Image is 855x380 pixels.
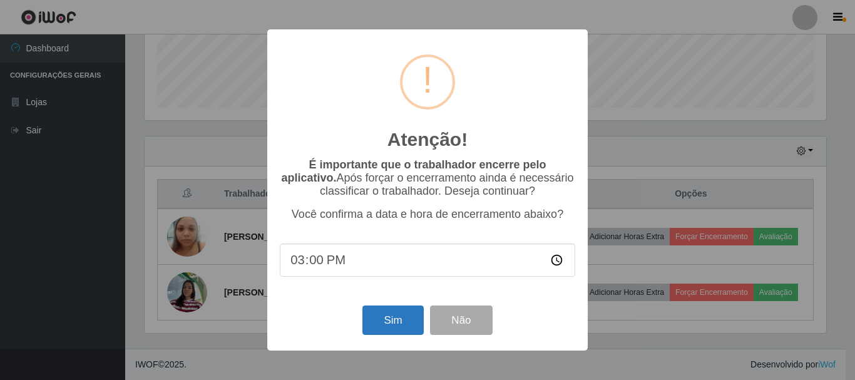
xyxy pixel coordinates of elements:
[280,158,575,198] p: Após forçar o encerramento ainda é necessário classificar o trabalhador. Deseja continuar?
[430,306,492,335] button: Não
[387,128,468,151] h2: Atenção!
[280,208,575,221] p: Você confirma a data e hora de encerramento abaixo?
[281,158,546,184] b: É importante que o trabalhador encerre pelo aplicativo.
[362,306,423,335] button: Sim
